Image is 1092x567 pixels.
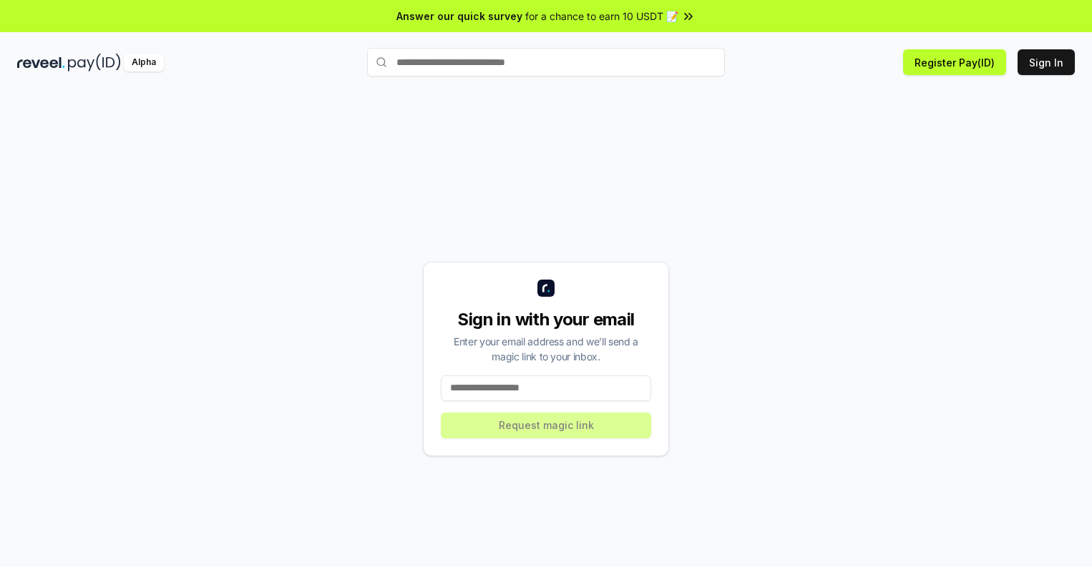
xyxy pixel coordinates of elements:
img: pay_id [68,54,121,72]
button: Register Pay(ID) [903,49,1006,75]
img: reveel_dark [17,54,65,72]
div: Enter your email address and we’ll send a magic link to your inbox. [441,334,651,364]
div: Alpha [124,54,164,72]
span: Answer our quick survey [396,9,522,24]
div: Sign in with your email [441,308,651,331]
button: Sign In [1018,49,1075,75]
span: for a chance to earn 10 USDT 📝 [525,9,678,24]
img: logo_small [537,280,555,297]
